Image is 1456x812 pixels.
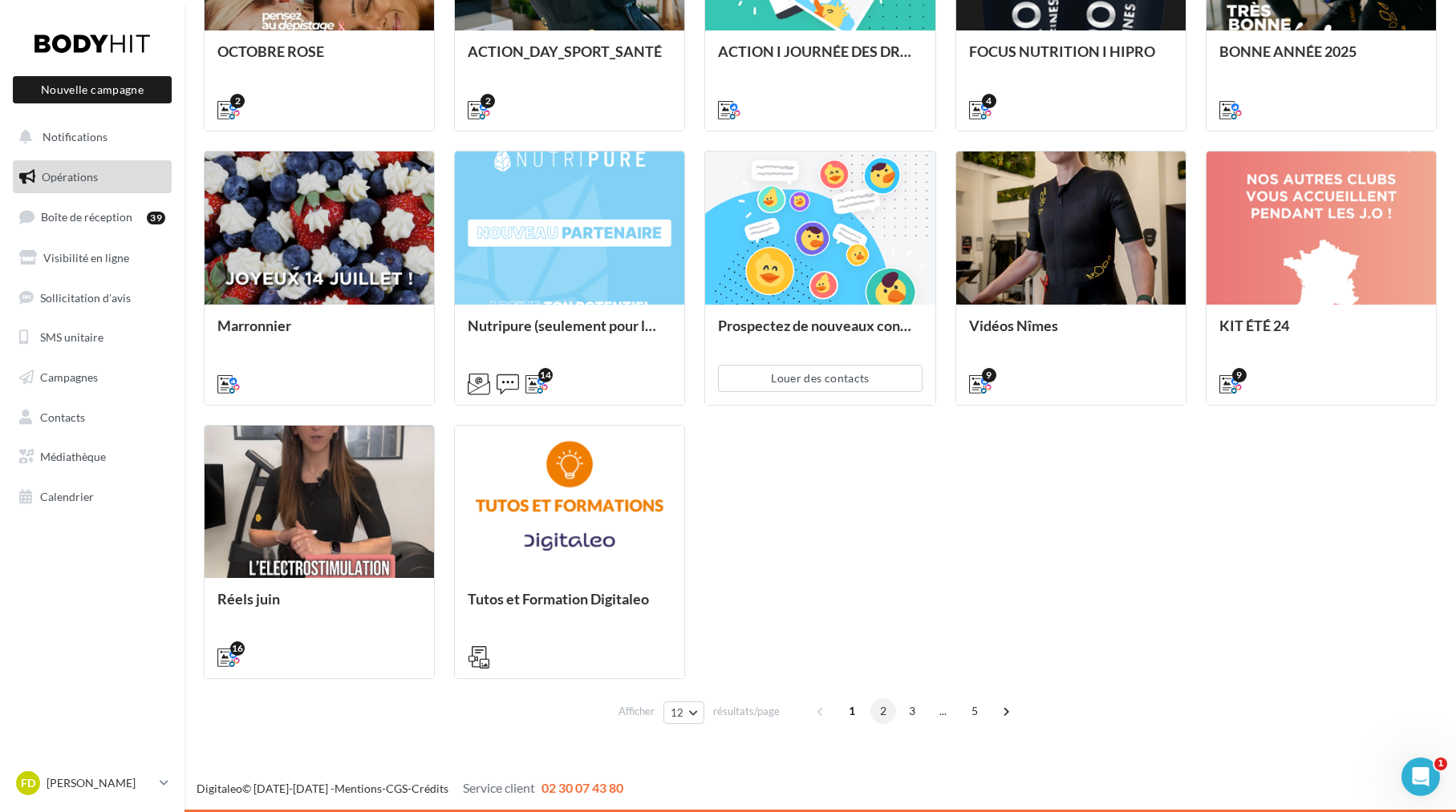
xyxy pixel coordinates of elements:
[481,94,495,108] div: 2
[197,782,242,795] a: Digitaleo
[10,321,175,354] a: SMS unitaire
[13,76,172,103] button: Nouvelle campagne
[10,480,175,514] a: Calendrier
[962,698,988,724] span: 5
[10,241,175,275] a: Visibilité en ligne
[40,410,85,424] span: Contacts
[839,698,865,724] span: 1
[1232,368,1247,382] div: 9
[13,768,172,798] a: FD [PERSON_NAME]
[468,317,671,349] div: Nutripure (seulement pour les clubs test)
[541,780,623,795] span: 02 30 07 43 80
[412,782,448,795] a: Crédits
[538,368,553,382] div: 14
[982,368,996,382] div: 9
[10,281,175,315] a: Sollicitation d'avis
[982,94,996,108] div: 4
[41,210,132,224] span: Boîte de réception
[42,170,98,184] span: Opérations
[463,780,535,795] span: Service client
[713,704,780,719] span: résultats/page
[10,401,175,434] a: Contacts
[870,698,896,724] span: 2
[718,365,922,392] button: Louer des contacts
[718,317,922,349] div: Prospectez de nouveaux contacts
[663,701,704,724] button: 12
[40,370,98,384] span: Campagnes
[1219,43,1423,75] div: BONNE ANNÉE 2025
[718,43,922,75] div: ACTION I JOURNÉE DES DROITS DES FEMMES
[40,490,94,503] span: Calendrier
[468,43,671,75] div: ACTION_DAY_SPORT_SANTÉ
[217,591,421,623] div: Réels juin
[10,160,175,194] a: Opérations
[899,698,925,724] span: 3
[671,706,684,719] span: 12
[230,641,245,656] div: 16
[43,251,129,265] span: Visibilité en ligne
[40,330,103,344] span: SMS unitaire
[969,43,1173,75] div: FOCUS NUTRITION I HIPRO
[969,317,1173,349] div: Vidéos Nîmes
[10,440,175,474] a: Médiathèque
[1219,317,1423,349] div: KIT ÉTÉ 24
[40,290,131,304] span: Sollicitation d'avis
[335,782,382,795] a: Mentions
[10,200,175,234] a: Boîte de réception39
[10,120,168,154] button: Notifications
[931,698,956,724] span: ...
[230,94,245,108] div: 2
[217,43,421,75] div: OCTOBRE ROSE
[147,212,165,224] div: 39
[1401,757,1440,796] iframe: Intercom live chat
[1434,757,1447,770] span: 1
[217,317,421,349] div: Marronnier
[618,704,655,719] span: Afficher
[43,130,107,143] span: Notifications
[386,782,408,795] a: CGS
[21,775,35,791] span: FD
[10,361,175,394] a: Campagnes
[40,450,106,463] span: Médiathèque
[197,782,623,795] span: © [DATE]-[DATE] - - -
[47,775,153,791] p: [PERSON_NAME]
[468,591,671,623] div: Tutos et Formation Digitaleo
